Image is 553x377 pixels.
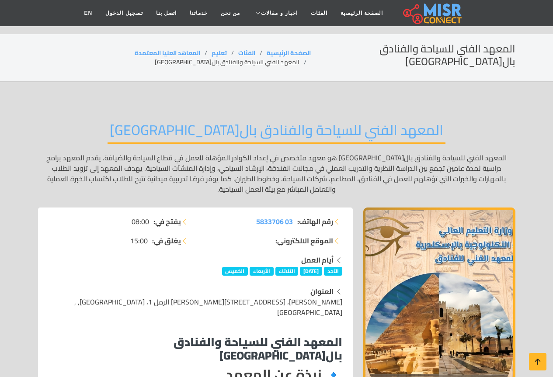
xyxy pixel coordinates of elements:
[275,235,333,246] strong: الموقع الالكتروني:
[310,285,334,298] strong: العنوان
[275,267,299,276] span: الثلاثاء
[256,216,293,227] a: 03 5833706
[135,47,200,59] a: المعاهد العليا المعتمدة
[256,215,293,228] span: 03 5833706
[130,235,148,246] span: 15:00
[78,5,99,21] a: EN
[334,5,390,21] a: الصفحة الرئيسية
[155,58,311,67] li: المعهد الفني للسياحة والفنادق بال[GEOGRAPHIC_DATA]
[38,152,515,194] p: المعهد الفني للسياحة والفنادق بال[GEOGRAPHIC_DATA] هو معهد متخصص في إعداد الكوادر المؤهلة للعمل ف...
[99,5,149,21] a: تسجيل الدخول
[214,5,247,21] a: من نحن
[153,216,181,227] strong: يفتح في:
[403,2,462,24] img: main.misr_connect
[267,47,311,59] a: الصفحة الرئيسية
[304,5,334,21] a: الفئات
[297,216,333,227] strong: رقم الهاتف:
[152,235,181,246] strong: يغلق في:
[250,267,274,276] span: الأربعاء
[150,5,183,21] a: اتصل بنا
[324,267,342,276] span: الأحد
[174,331,342,366] strong: المعهد الفني للسياحة والفنادق بال[GEOGRAPHIC_DATA]
[222,267,248,276] span: الخميس
[311,43,515,68] h2: المعهد الفني للسياحة والفنادق بال[GEOGRAPHIC_DATA]
[74,295,342,319] span: [PERSON_NAME]، [STREET_ADDRESS][PERSON_NAME] الرمل 1، [GEOGRAPHIC_DATA], , [GEOGRAPHIC_DATA]
[247,5,304,21] a: اخبار و مقالات
[212,47,227,59] a: تعليم
[183,5,214,21] a: خدماتنا
[261,9,298,17] span: اخبار و مقالات
[132,216,149,227] span: 08:00
[301,253,334,266] strong: أيام العمل
[300,267,322,276] span: [DATE]
[108,121,445,144] h2: المعهد الفني للسياحة والفنادق بال[GEOGRAPHIC_DATA]
[238,47,255,59] a: الفئات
